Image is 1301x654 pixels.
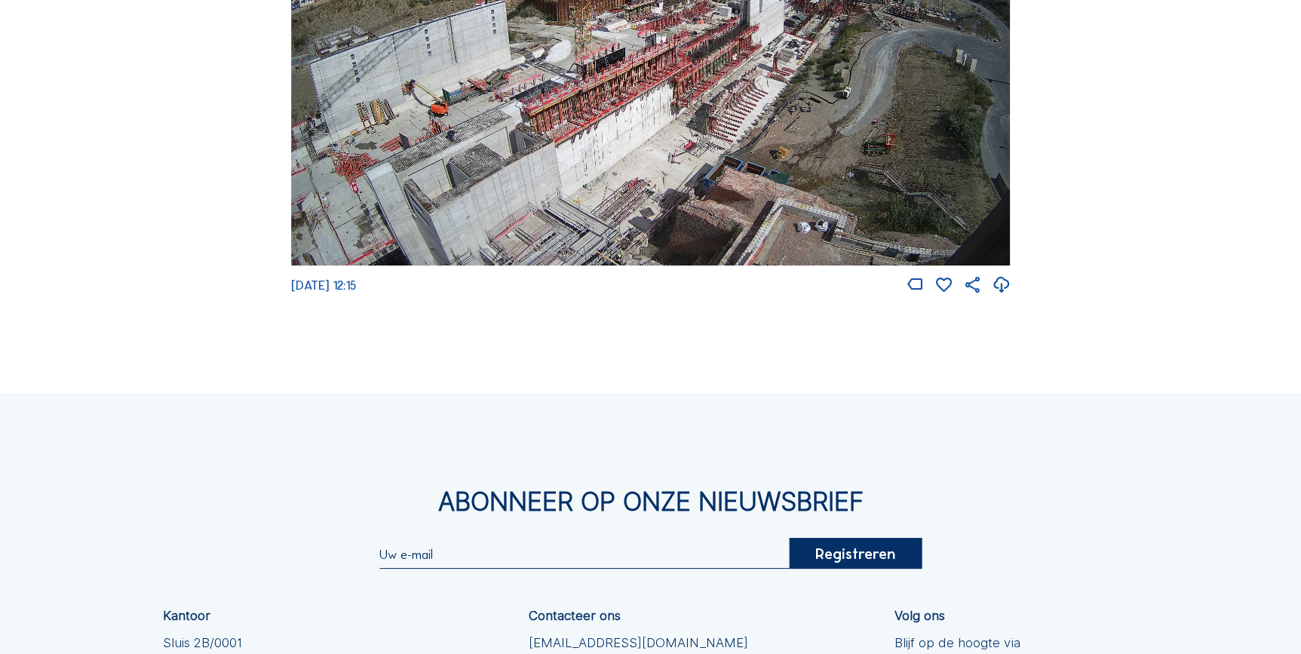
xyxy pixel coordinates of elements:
[529,634,748,652] a: [EMAIL_ADDRESS][DOMAIN_NAME]
[894,609,945,622] div: Volg ons
[379,547,789,562] input: Uw e-mail
[163,609,210,622] div: Kantoor
[291,278,356,293] span: [DATE] 12:15
[529,609,621,622] div: Contacteer ons
[789,538,922,569] div: Registreren
[163,489,1139,514] div: Abonneer op onze nieuwsbrief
